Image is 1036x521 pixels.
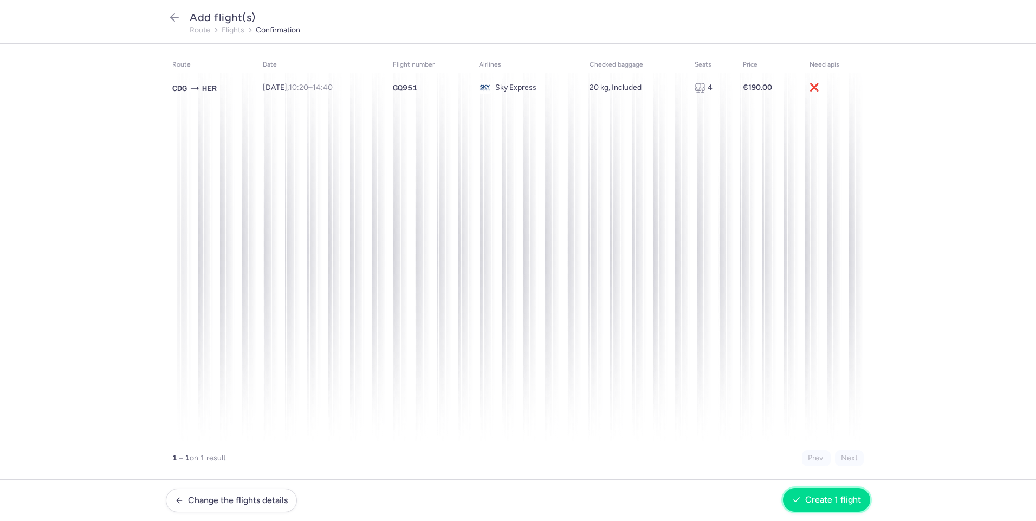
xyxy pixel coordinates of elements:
span: Create 1 flight [805,495,861,505]
button: Create 1 flight [783,488,870,512]
time: 10:20 [289,83,308,92]
button: Change the flights details [166,489,297,512]
time: 14:40 [313,83,333,92]
th: flight number [386,57,472,73]
button: Next [835,450,864,466]
span: Sky Express [495,83,536,92]
th: route [166,57,256,73]
figure: GQ airline logo [479,82,491,94]
span: Change the flights details [188,496,288,505]
td: ❌ [803,73,870,103]
button: confirmation [256,26,300,35]
div: 20 kg, Included [590,83,681,92]
th: need apis [803,57,870,73]
th: price [736,57,803,73]
span: GQ951 [393,82,417,93]
span: on 1 result [190,453,226,463]
th: airlines [472,57,583,73]
span: Add flight(s) [190,11,256,24]
button: Prev. [802,450,831,466]
div: 4 [695,82,730,93]
button: flights [222,26,244,35]
span: – [289,83,333,92]
th: seats [688,57,737,73]
th: checked baggage [583,57,688,73]
strong: 1 – 1 [172,453,190,463]
strong: €190.00 [743,83,772,92]
span: HER [202,82,217,94]
th: date [256,57,387,73]
span: CDG [172,82,187,94]
button: route [190,26,210,35]
span: [DATE], [263,83,333,92]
